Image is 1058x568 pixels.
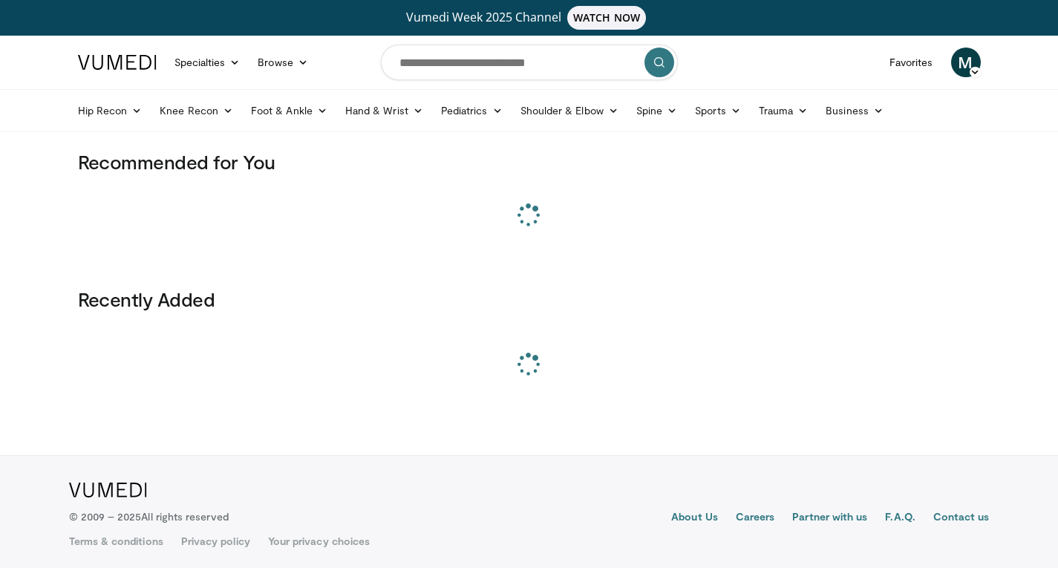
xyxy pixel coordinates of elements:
[432,96,512,125] a: Pediatrics
[885,509,915,527] a: F.A.Q.
[627,96,686,125] a: Spine
[817,96,892,125] a: Business
[881,48,942,77] a: Favorites
[69,509,229,524] p: © 2009 – 2025
[151,96,242,125] a: Knee Recon
[951,48,981,77] a: M
[78,55,157,70] img: VuMedi Logo
[750,96,817,125] a: Trauma
[268,534,370,549] a: Your privacy choices
[141,510,228,523] span: All rights reserved
[80,6,979,30] a: Vumedi Week 2025 ChannelWATCH NOW
[512,96,627,125] a: Shoulder & Elbow
[381,45,678,80] input: Search topics, interventions
[686,96,750,125] a: Sports
[249,48,317,77] a: Browse
[78,287,981,311] h3: Recently Added
[792,509,867,527] a: Partner with us
[181,534,250,549] a: Privacy policy
[567,6,646,30] span: WATCH NOW
[78,150,981,174] h3: Recommended for You
[242,96,336,125] a: Foot & Ankle
[69,483,147,497] img: VuMedi Logo
[336,96,432,125] a: Hand & Wrist
[736,509,775,527] a: Careers
[933,509,990,527] a: Contact us
[69,534,163,549] a: Terms & conditions
[69,96,151,125] a: Hip Recon
[671,509,718,527] a: About Us
[166,48,249,77] a: Specialties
